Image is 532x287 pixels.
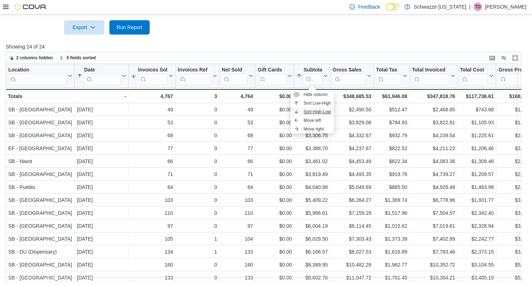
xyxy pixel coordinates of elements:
div: SB - [GEOGRAPHIC_DATA] [8,273,72,282]
div: Gross Sales [332,67,365,85]
div: SB - [GEOGRAPHIC_DATA] [8,118,72,127]
p: Showing 24 of 24 [6,43,526,50]
div: $743.68 [460,105,494,114]
div: Net Sold [222,67,247,85]
div: $822.52 [376,144,407,153]
div: Invoices Sold [138,67,167,85]
button: 2 columns hidden [6,54,56,62]
div: $1,931.77 [460,196,494,204]
span: Hide column [304,92,328,97]
div: 49 [222,105,253,114]
div: 110 [131,209,173,217]
div: Total Cost [460,67,488,74]
div: $4,211.22 [412,144,455,153]
div: Subtotal [304,67,322,74]
div: $6,166.57 [296,247,328,256]
div: $885.50 [376,183,407,191]
div: $0.00 [258,118,292,127]
div: SB - [GEOGRAPHIC_DATA] [8,131,72,140]
div: $4,040.98 [296,183,328,191]
button: Sort High-Low [291,107,334,116]
div: $1,781.45 [376,273,407,282]
div: Invoices Sold [138,67,167,74]
button: Invoices Sold [131,67,173,85]
div: 103 [222,196,253,204]
div: 71 [222,170,253,179]
div: $1,015.62 [376,222,407,230]
div: $347,818.76 [412,92,455,101]
span: 2 columns hidden [16,55,53,61]
button: Sort Low-High [291,99,334,107]
div: SB - [GEOGRAPHIC_DATA] [8,196,72,204]
div: 66 [222,157,253,166]
div: $932.79 [376,131,407,140]
div: [DATE] [77,235,126,243]
div: SB - DU (Dispensary) [8,247,72,256]
div: $8,389.95 [296,260,328,269]
div: $4,083.36 [412,157,455,166]
div: $3,104.55 [460,260,494,269]
button: Gift Cards [258,67,292,85]
div: $6,778.96 [412,196,455,204]
div: $6,004.19 [296,222,328,230]
div: 77 [222,144,253,153]
div: Thomas Diperna [473,3,482,11]
button: Export [64,20,104,34]
div: $1,105.93 [460,118,494,127]
div: $7,504.57 [412,209,455,217]
div: SB - [GEOGRAPHIC_DATA] [8,105,72,114]
button: Total Invoiced [412,67,455,85]
div: $0.00 [258,196,292,204]
div: $10,482.28 [332,260,371,269]
input: Dark Mode [386,3,401,11]
div: $2,468.85 [412,105,455,114]
button: Move right [291,125,334,133]
div: $2,490.50 [332,105,371,114]
div: Subtotal [304,67,322,85]
span: Move right [304,126,324,132]
div: $0.00 [258,209,292,217]
img: Cova [14,3,47,10]
div: Gift Cards [258,67,286,74]
div: $0.00 [258,183,292,191]
p: [PERSON_NAME] [485,3,526,11]
div: $0.00 [258,105,292,114]
div: $7,402.89 [412,235,455,243]
div: $1,209.57 [460,170,494,179]
div: [DATE] [77,209,126,217]
button: Net Sold [222,67,253,85]
div: 133 [222,247,253,256]
div: $4,493.35 [332,170,371,179]
div: Total Invoiced [412,67,449,74]
div: 1 [178,235,217,243]
div: 104 [222,235,253,243]
div: $1,463.98 [460,183,494,191]
button: Gross Sales [332,67,371,85]
div: $8,027.53 [332,247,371,256]
div: 0 [178,183,217,191]
div: $1,369.74 [376,196,407,204]
div: $4,332.67 [332,131,371,140]
div: 0 [178,273,217,282]
div: Location [8,67,67,74]
p: Schwazze [US_STATE] [414,3,466,11]
div: 66 [131,157,173,166]
div: 3 [178,92,217,101]
div: $3,461.02 [296,157,328,166]
div: $11,047.72 [332,273,371,282]
button: Total Cost [460,67,494,85]
div: $8,114.45 [332,222,371,230]
div: SB - [GEOGRAPHIC_DATA] [8,209,72,217]
span: Move left [304,117,321,123]
div: [DATE] [77,222,126,230]
div: $0.00 [258,157,292,166]
div: SB - [GEOGRAPHIC_DATA] [8,170,72,179]
div: Date [84,67,121,74]
button: Enter fullscreen [511,54,519,62]
button: Invoices Ref [178,67,217,85]
div: 71 [131,170,173,179]
div: $794.93 [376,118,407,127]
button: Location [8,67,72,85]
div: 0 [178,196,217,204]
div: - [77,92,126,101]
